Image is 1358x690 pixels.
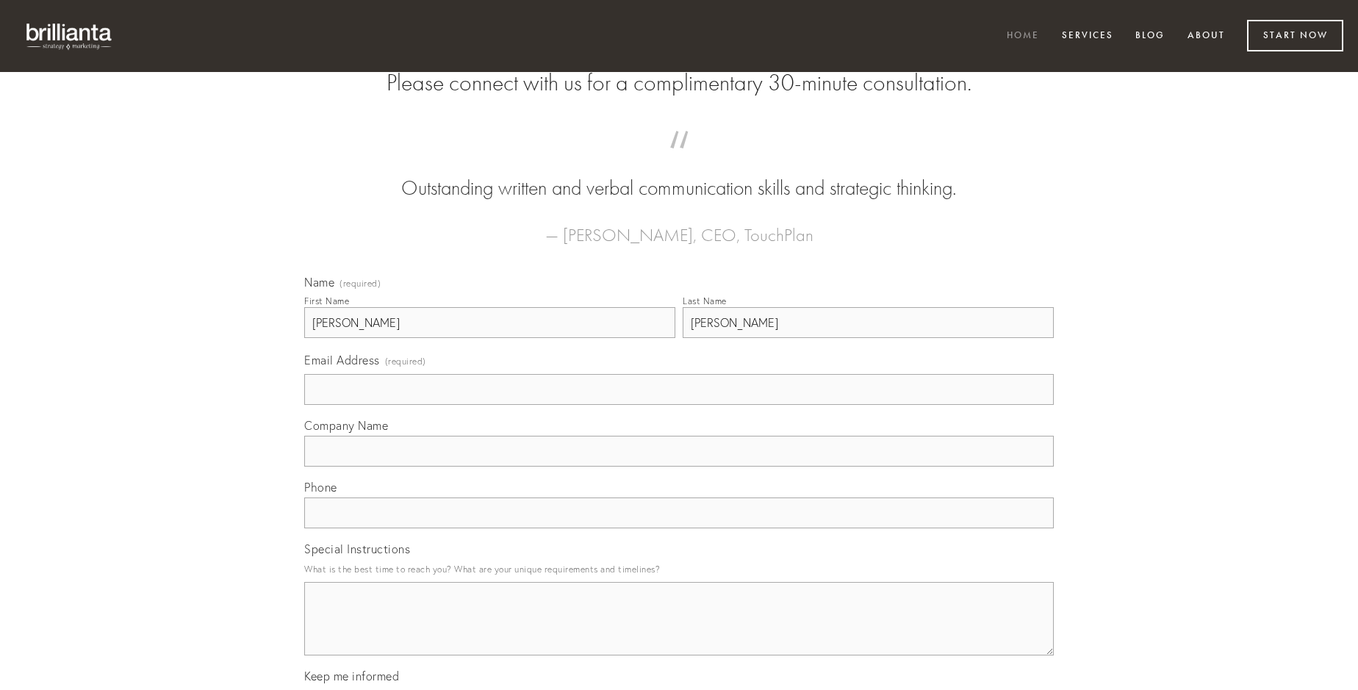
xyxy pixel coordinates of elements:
[304,295,349,306] div: First Name
[1052,24,1123,48] a: Services
[683,295,727,306] div: Last Name
[385,351,426,371] span: (required)
[304,353,380,367] span: Email Address
[997,24,1049,48] a: Home
[328,145,1030,174] span: “
[304,669,399,683] span: Keep me informed
[328,203,1030,250] figcaption: — [PERSON_NAME], CEO, TouchPlan
[15,15,125,57] img: brillianta - research, strategy, marketing
[339,279,381,288] span: (required)
[1178,24,1235,48] a: About
[304,542,410,556] span: Special Instructions
[328,145,1030,203] blockquote: Outstanding written and verbal communication skills and strategic thinking.
[304,559,1054,579] p: What is the best time to reach you? What are your unique requirements and timelines?
[1126,24,1174,48] a: Blog
[304,69,1054,97] h2: Please connect with us for a complimentary 30-minute consultation.
[304,275,334,290] span: Name
[304,418,388,433] span: Company Name
[1247,20,1343,51] a: Start Now
[304,480,337,495] span: Phone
